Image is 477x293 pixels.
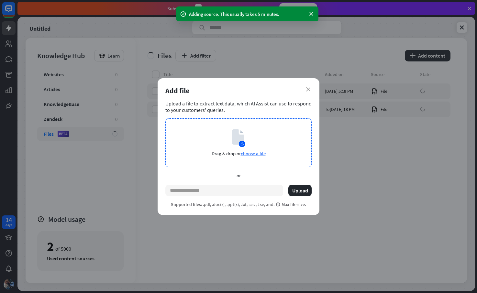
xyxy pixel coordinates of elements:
[212,150,266,157] p: Drag & drop or
[288,185,312,196] button: Upload
[171,201,201,207] span: Supported files
[5,3,25,22] button: Open LiveChat chat widget
[165,100,312,113] div: Upload a file to extract text data, which AI Assist can use to respond to your customers' queries.
[241,150,266,157] span: choose a file
[171,201,306,207] p: : .pdf, .doc(x), .ppt(x), .txt, .csv, .tsv, .md.
[306,87,310,92] i: close
[189,11,305,17] div: Adding source. This usually takes 5 minutes.
[165,86,312,95] div: Add file
[233,172,245,179] span: or
[276,201,306,207] span: Max file size.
